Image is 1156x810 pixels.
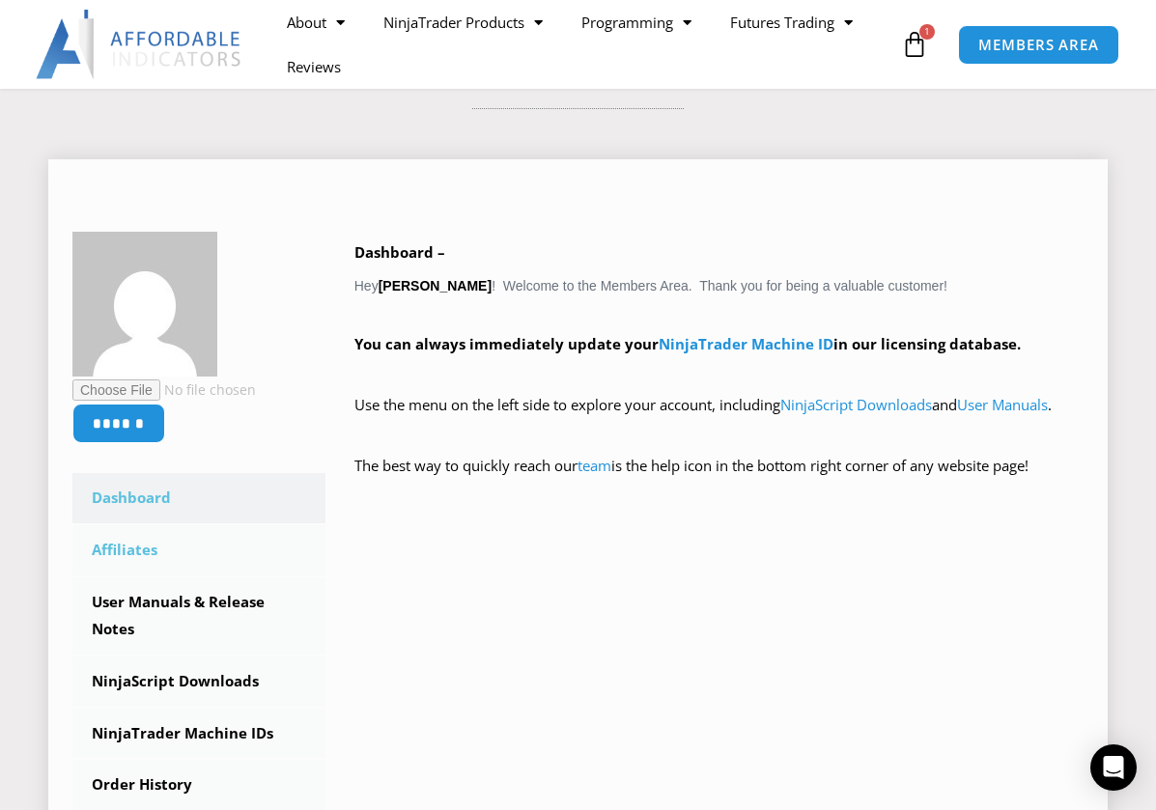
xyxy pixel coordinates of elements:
img: 306a39d853fe7ca0a83b64c3a9ab38c2617219f6aea081d20322e8e32295346b [72,232,217,377]
p: Use the menu on the left side to explore your account, including and . [354,392,1084,446]
a: Reviews [268,44,360,89]
a: User Manuals & Release Notes [72,577,325,655]
a: User Manuals [957,395,1048,414]
a: NinjaScript Downloads [780,395,932,414]
div: Hey ! Welcome to the Members Area. Thank you for being a valuable customer! [354,239,1084,507]
strong: [PERSON_NAME] [379,278,492,293]
a: Order History [72,760,325,810]
a: NinjaScript Downloads [72,656,325,707]
img: LogoAI | Affordable Indicators – NinjaTrader [36,10,243,79]
a: MEMBERS AREA [958,25,1119,65]
p: The best way to quickly reach our is the help icon in the bottom right corner of any website page! [354,453,1084,507]
b: Dashboard – [354,242,445,262]
a: NinjaTrader Machine ID [659,334,833,353]
span: 1 [919,24,935,40]
div: Open Intercom Messenger [1090,744,1137,791]
a: 1 [872,16,957,72]
a: Dashboard [72,473,325,523]
a: team [578,456,611,475]
span: MEMBERS AREA [978,38,1099,52]
a: Affiliates [72,525,325,575]
a: NinjaTrader Machine IDs [72,709,325,759]
strong: You can always immediately update your in our licensing database. [354,334,1021,353]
